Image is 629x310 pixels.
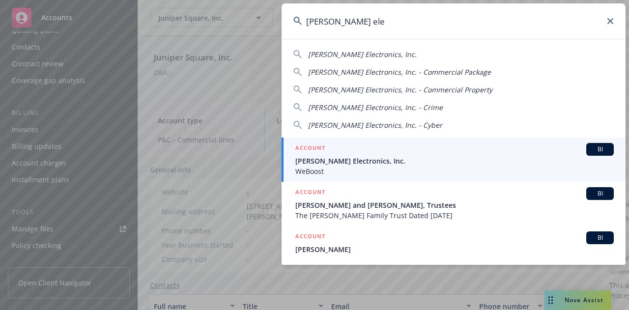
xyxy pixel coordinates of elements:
span: BI [590,189,610,198]
h5: ACCOUNT [295,143,325,155]
input: Search... [282,3,626,39]
span: BI [590,145,610,154]
span: [PERSON_NAME] and [PERSON_NAME], Trustees [295,200,614,210]
span: [PERSON_NAME] Electronics, Inc. [308,50,417,59]
span: [PERSON_NAME] Electronics, Inc. - Commercial Property [308,85,492,94]
span: BI [590,233,610,242]
span: [PERSON_NAME] Electronics, Inc. [295,156,614,166]
span: WeBoost [295,166,614,176]
a: ACCOUNTBI[PERSON_NAME] and [PERSON_NAME], TrusteesThe [PERSON_NAME] Family Trust Dated [DATE] [282,182,626,226]
span: [PERSON_NAME] [295,244,614,254]
span: The [PERSON_NAME] Family Trust Dated [DATE] [295,210,614,221]
span: [PERSON_NAME] Electronics, Inc. - Commercial Package [308,67,491,77]
span: [PERSON_NAME] Electronics, Inc. - Crime [308,103,443,112]
a: ACCOUNTBI[PERSON_NAME] Electronics, Inc.WeBoost [282,138,626,182]
a: ACCOUNTBI[PERSON_NAME] [282,226,626,260]
h5: ACCOUNT [295,187,325,199]
h5: ACCOUNT [295,231,325,243]
span: [PERSON_NAME] Electronics, Inc. - Cyber [308,120,442,130]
